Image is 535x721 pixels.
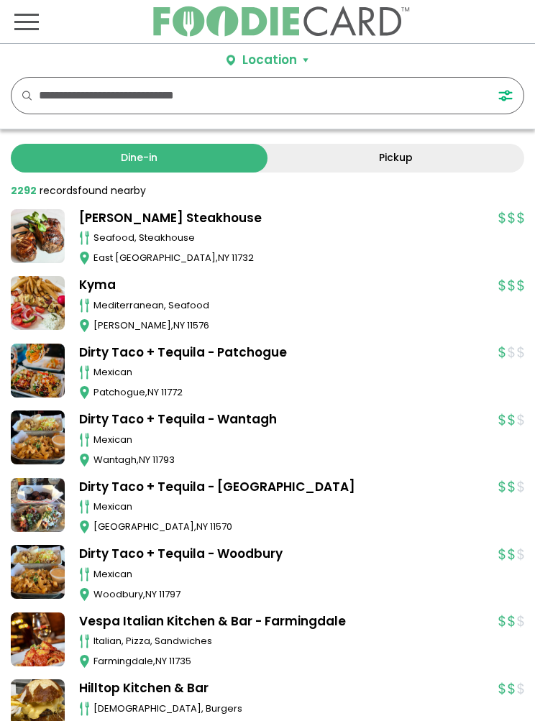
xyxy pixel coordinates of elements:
img: cutlery_icon.svg [79,231,90,245]
span: NY [155,654,167,668]
span: 11772 [161,385,183,399]
img: map_icon.svg [79,654,90,669]
button: Location [227,51,308,70]
a: Hilltop Kitchen & Bar [79,679,484,698]
a: Dirty Taco + Tequila - Woodbury [79,545,484,564]
div: mexican [93,567,484,582]
a: Vespa Italian Kitchen & Bar - Farmingdale [79,612,484,631]
img: cutlery_icon.svg [79,500,90,514]
span: 11576 [187,318,209,332]
img: FoodieCard; Eat, Drink, Save, Donate [152,6,409,38]
div: , [93,453,484,467]
a: Dine-in [11,144,267,173]
span: 11570 [210,520,232,533]
img: cutlery_icon.svg [79,567,90,582]
div: , [93,587,484,602]
div: found nearby [11,183,146,198]
img: cutlery_icon.svg [79,702,90,716]
span: NY [139,453,150,467]
div: seafood, steakhouse [93,231,484,245]
span: 11735 [169,654,191,668]
div: Location [242,51,297,70]
div: , [93,520,484,534]
a: Dirty Taco + Tequila - Patchogue [79,344,484,362]
div: [DEMOGRAPHIC_DATA], burgers [93,702,484,716]
span: records [40,183,78,198]
span: [GEOGRAPHIC_DATA] [93,520,194,533]
span: 11793 [152,453,175,467]
div: , [93,385,484,400]
a: Dirty Taco + Tequila - [GEOGRAPHIC_DATA] [79,478,484,497]
img: map_icon.svg [79,385,90,400]
img: map_icon.svg [79,520,90,534]
span: Patchogue [93,385,145,399]
span: NY [147,385,159,399]
div: mexican [93,433,484,447]
img: cutlery_icon.svg [79,634,90,648]
img: map_icon.svg [79,251,90,265]
strong: 2292 [11,183,37,198]
img: map_icon.svg [79,587,90,602]
span: [PERSON_NAME] [93,318,171,332]
div: , [93,654,484,669]
span: Woodbury [93,587,143,601]
span: NY [218,251,229,265]
div: , [93,251,484,265]
div: mexican [93,365,484,380]
a: Pickup [267,144,524,173]
span: Wantagh [93,453,137,467]
span: NY [173,318,185,332]
div: mediterranean, seafood [93,298,484,313]
span: NY [145,587,157,601]
a: Dirty Taco + Tequila - Wantagh [79,410,484,429]
img: cutlery_icon.svg [79,365,90,380]
button: FILTERS [493,78,523,114]
div: , [93,318,484,333]
span: 11797 [159,587,180,601]
img: cutlery_icon.svg [79,433,90,447]
img: cutlery_icon.svg [79,298,90,313]
img: map_icon.svg [79,318,90,333]
div: italian, pizza, sandwiches [93,634,484,648]
span: 11732 [232,251,254,265]
a: Kyma [79,276,484,295]
img: map_icon.svg [79,453,90,467]
span: NY [196,520,208,533]
div: mexican [93,500,484,514]
a: [PERSON_NAME] Steakhouse [79,209,484,228]
span: Farmingdale [93,654,153,668]
span: East [GEOGRAPHIC_DATA] [93,251,216,265]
